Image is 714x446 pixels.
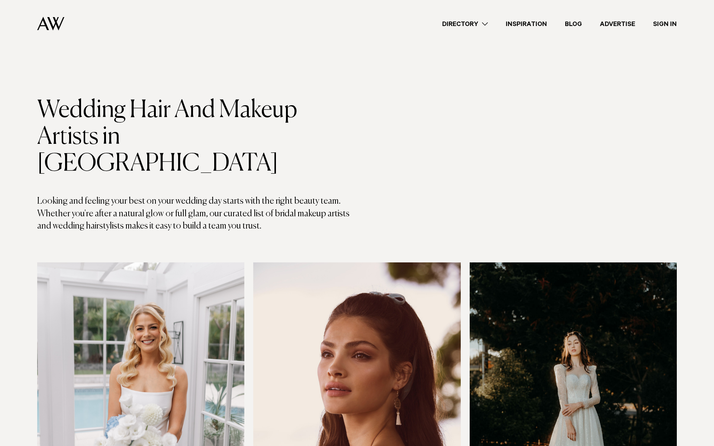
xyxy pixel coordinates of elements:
a: Blog [556,19,591,29]
a: Advertise [591,19,644,29]
a: Inspiration [497,19,556,29]
h1: Wedding Hair And Makeup Artists in [GEOGRAPHIC_DATA] [37,97,357,177]
a: Directory [433,19,497,29]
a: Sign In [644,19,686,29]
p: Looking and feeling your best on your wedding day starts with the right beauty team. Whether you'... [37,195,357,233]
img: Auckland Weddings Logo [37,17,64,30]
